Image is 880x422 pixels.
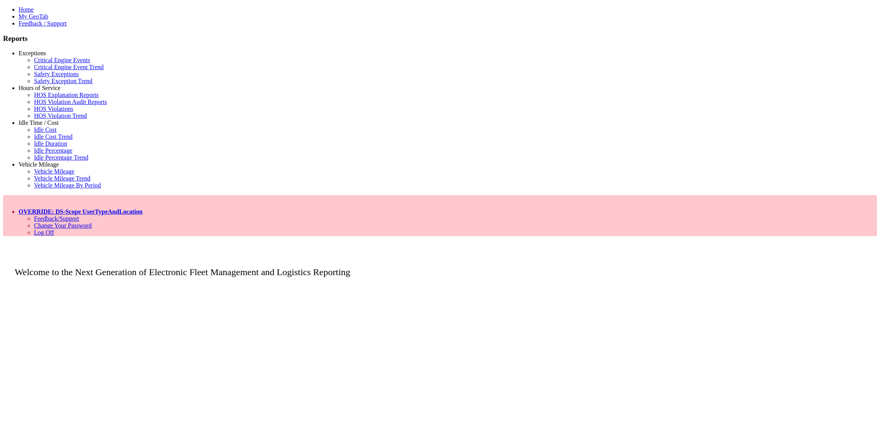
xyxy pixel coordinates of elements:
[34,133,73,140] a: Idle Cost Trend
[34,215,79,222] a: Feedback/Support
[3,34,877,43] h3: Reports
[19,208,143,215] a: OVERRIDE: DS-Scope UserTypeAndLocation
[34,57,90,63] a: Critical Engine Events
[19,119,59,126] a: Idle Time / Cost
[19,6,34,13] a: Home
[34,222,92,229] a: Change Your Password
[19,50,46,56] a: Exceptions
[19,20,67,27] a: Feedback / Support
[34,71,79,77] a: Safety Exceptions
[19,161,59,168] a: Vehicle Mileage
[34,182,101,189] a: Vehicle Mileage By Period
[34,78,92,84] a: Safety Exception Trend
[34,229,54,236] a: Log Off
[34,140,67,147] a: Idle Duration
[34,168,74,175] a: Vehicle Mileage
[34,112,87,119] a: HOS Violation Trend
[34,105,73,112] a: HOS Violations
[34,64,104,70] a: Critical Engine Event Trend
[34,99,107,105] a: HOS Violation Audit Reports
[3,255,877,277] p: Welcome to the Next Generation of Electronic Fleet Management and Logistics Reporting
[34,154,88,161] a: Idle Percentage Trend
[34,126,56,133] a: Idle Cost
[19,13,48,20] a: My GeoTab
[34,92,99,98] a: HOS Explanation Reports
[19,85,60,91] a: Hours of Service
[34,147,72,154] a: Idle Percentage
[34,175,90,182] a: Vehicle Mileage Trend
